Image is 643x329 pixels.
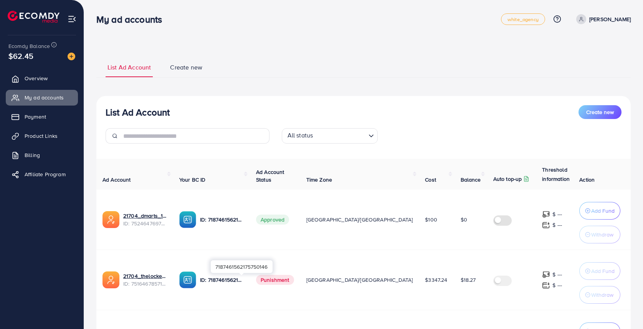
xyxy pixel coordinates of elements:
[306,176,332,184] span: Time Zone
[256,215,289,225] span: Approved
[542,271,550,279] img: top-up amount
[6,167,78,182] a: Affiliate Program
[542,210,550,218] img: top-up amount
[6,147,78,163] a: Billing
[591,230,613,239] p: Withdraw
[6,90,78,105] a: My ad accounts
[542,281,550,289] img: top-up amount
[579,262,620,280] button: Add Fund
[106,107,170,118] h3: List Ad Account
[211,260,273,273] div: 7187461562175750146
[102,176,131,184] span: Ad Account
[579,226,620,243] button: Withdraw
[552,210,562,219] p: $ ---
[123,212,167,228] div: <span class='underline'>21704_dmarts_1751968678379</span></br>7524647697966678024
[68,15,76,23] img: menu
[200,275,244,284] p: ID: 7187461562175750146
[507,17,539,22] span: white_agency
[107,63,151,72] span: List Ad Account
[542,221,550,229] img: top-up amount
[25,151,40,159] span: Billing
[25,132,58,140] span: Product Links
[179,176,206,184] span: Your BC ID
[552,220,562,230] p: $ ---
[573,14,631,24] a: [PERSON_NAME]
[123,272,167,288] div: <span class='underline'>21704_thelocketlab_1750064069407</span></br>7516467857187029008
[6,128,78,144] a: Product Links
[123,280,167,288] span: ID: 7516467857187029008
[179,271,196,288] img: ic-ba-acc.ded83a64.svg
[282,128,378,144] div: Search for option
[256,168,284,184] span: Ad Account Status
[123,212,167,220] a: 21704_dmarts_1751968678379
[102,271,119,288] img: ic-ads-acc.e4c84228.svg
[8,42,50,50] span: Ecomdy Balance
[25,74,48,82] span: Overview
[256,275,294,285] span: Punishment
[6,71,78,86] a: Overview
[586,108,614,116] span: Create new
[552,270,562,279] p: $ ---
[25,170,66,178] span: Affiliate Program
[579,176,595,184] span: Action
[425,176,436,184] span: Cost
[286,129,315,142] span: All status
[102,211,119,228] img: ic-ads-acc.e4c84228.svg
[461,276,476,284] span: $18.27
[591,206,615,215] p: Add Fund
[123,220,167,227] span: ID: 7524647697966678024
[170,63,202,72] span: Create new
[123,272,167,280] a: 21704_thelocketlab_1750064069407
[552,281,562,290] p: $ ---
[493,174,522,184] p: Auto top-up
[425,216,437,223] span: $100
[8,11,60,23] img: logo
[501,13,545,25] a: white_agency
[8,50,33,61] span: $62.45
[6,109,78,124] a: Payment
[68,53,75,60] img: image
[200,215,244,224] p: ID: 7187461562175750146
[315,130,365,142] input: Search for option
[461,216,467,223] span: $0
[96,14,168,25] h3: My ad accounts
[542,165,580,184] p: Threshold information
[591,266,615,276] p: Add Fund
[579,105,622,119] button: Create new
[610,294,637,323] iframe: Chat
[579,286,620,304] button: Withdraw
[589,15,631,24] p: [PERSON_NAME]
[25,113,46,121] span: Payment
[591,290,613,299] p: Withdraw
[579,202,620,220] button: Add Fund
[179,211,196,228] img: ic-ba-acc.ded83a64.svg
[461,176,481,184] span: Balance
[25,94,64,101] span: My ad accounts
[425,276,447,284] span: $3347.24
[306,216,413,223] span: [GEOGRAPHIC_DATA]/[GEOGRAPHIC_DATA]
[306,276,413,284] span: [GEOGRAPHIC_DATA]/[GEOGRAPHIC_DATA]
